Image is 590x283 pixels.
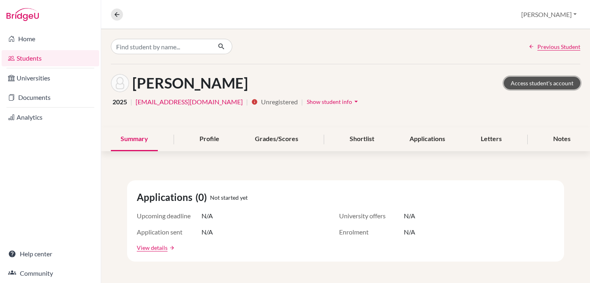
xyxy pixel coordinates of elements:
span: Show student info [307,98,352,105]
a: Community [2,265,99,281]
i: info [251,99,258,105]
i: arrow_drop_down [352,97,360,106]
span: N/A [404,211,415,221]
button: [PERSON_NAME] [518,7,580,22]
span: Enrolment [339,227,404,237]
span: | [246,97,248,107]
span: Upcoming deadline [137,211,202,221]
span: | [130,97,132,107]
a: Students [2,50,99,66]
div: Summary [111,127,158,151]
a: [EMAIL_ADDRESS][DOMAIN_NAME] [136,97,243,107]
span: N/A [404,227,415,237]
a: arrow_forward [168,245,175,251]
h1: [PERSON_NAME] [132,74,248,92]
img: Bridge-U [6,8,39,21]
a: Access student's account [504,77,580,89]
a: Previous Student [528,42,580,51]
span: N/A [202,227,213,237]
span: Unregistered [261,97,298,107]
a: Documents [2,89,99,106]
div: Shortlist [340,127,384,151]
span: Not started yet [210,193,248,202]
a: Help center [2,246,99,262]
input: Find student by name... [111,39,211,54]
a: Home [2,31,99,47]
div: Grades/Scores [245,127,308,151]
span: | [301,97,303,107]
span: N/A [202,211,213,221]
span: 2025 [112,97,127,107]
span: Previous Student [537,42,580,51]
span: University offers [339,211,404,221]
span: Application sent [137,227,202,237]
div: Notes [543,127,580,151]
button: Show student infoarrow_drop_down [306,95,361,108]
a: View details [137,243,168,252]
span: (0) [195,190,210,205]
div: Letters [471,127,511,151]
img: Ron Weasley's avatar [111,74,129,92]
span: Applications [137,190,195,205]
div: Applications [400,127,455,151]
a: Universities [2,70,99,86]
div: Profile [190,127,229,151]
a: Analytics [2,109,99,125]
